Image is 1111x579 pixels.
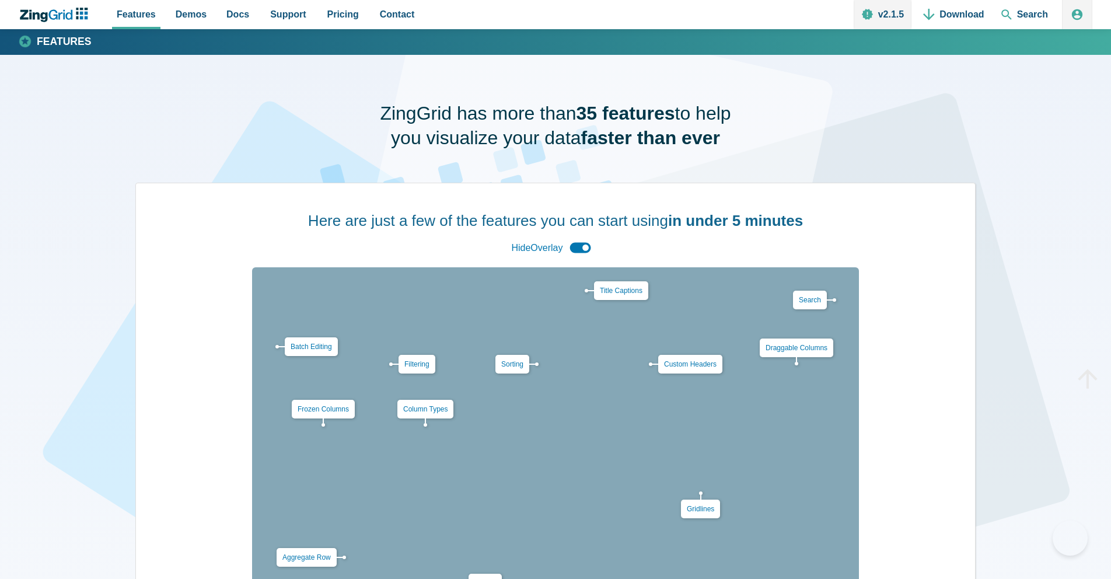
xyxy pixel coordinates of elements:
[577,103,675,124] strong: 35 features
[380,6,415,22] span: Contact
[226,6,249,22] span: Docs
[117,6,156,22] span: Features
[1053,521,1088,556] iframe: Toggle Customer Support
[282,553,331,561] a: Aggregate Row
[366,102,745,150] h1: ZingGrid has more than to help you visualize your data
[600,287,642,295] a: Title Captions
[145,211,966,231] h2: Here are just a few of the features you can start using
[799,296,821,304] a: Search
[298,405,349,413] a: Frozen Columns
[664,360,717,368] a: Custom Headers
[19,8,94,22] a: ZingChart Logo. Click to return to the homepage
[766,344,827,352] a: Draggable Columns
[327,6,359,22] span: Pricing
[668,212,803,229] strong: in under 5 minutes
[37,37,92,47] strong: Features
[501,360,523,368] a: Sorting
[404,360,429,368] a: Filtering
[176,6,207,22] span: Demos
[270,6,306,22] span: Support
[403,405,448,413] a: Column Types
[581,127,720,148] strong: faster than ever
[687,505,714,513] a: Gridlines
[291,343,332,351] a: Batch Editing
